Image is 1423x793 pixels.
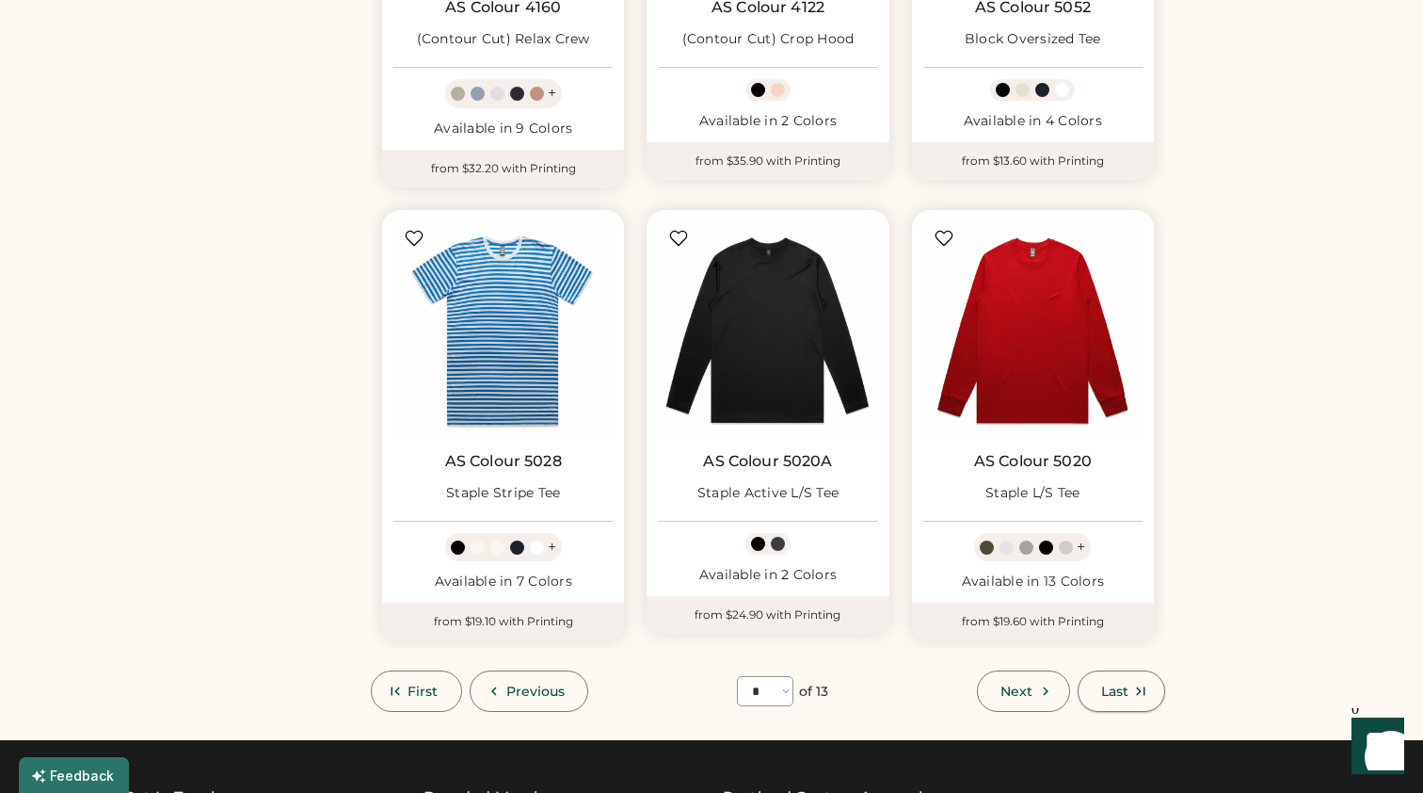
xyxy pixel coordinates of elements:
div: from $19.10 with Printing [382,603,624,640]
a: AS Colour 5020 [974,452,1092,471]
div: (Contour Cut) Crop Hood [682,30,855,49]
div: Staple Active L/S Tee [697,484,839,503]
img: AS Colour 5020 Staple L/S Tee [923,221,1143,441]
div: of 13 [799,683,829,702]
a: AS Colour 5020A [703,452,832,471]
div: Available in 9 Colors [393,120,613,138]
div: Block Oversized Tee [965,30,1101,49]
img: AS Colour 5028 Staple Stripe Tee [393,221,613,441]
div: from $13.60 with Printing [912,142,1154,180]
div: from $19.60 with Printing [912,603,1154,640]
div: (Contour Cut) Relax Crew [417,30,590,49]
img: AS Colour 5020A Staple Active L/S Tee [658,221,877,441]
span: First [408,685,439,698]
div: + [1077,537,1085,558]
button: Previous [470,671,589,712]
span: Next [1000,685,1032,698]
span: Previous [506,685,566,698]
div: Available in 13 Colors [923,573,1143,591]
div: from $24.90 with Printing [647,596,888,634]
div: from $32.20 with Printing [382,150,624,187]
button: Last [1078,671,1165,712]
div: + [548,537,556,558]
button: First [371,671,462,712]
a: AS Colour 5028 [445,452,562,471]
div: Available in 2 Colors [658,112,877,131]
iframe: Front Chat [1334,708,1415,789]
div: Available in 7 Colors [393,573,613,591]
div: from $35.90 with Printing [647,142,888,180]
div: Available in 4 Colors [923,112,1143,131]
div: Staple Stripe Tee [446,484,560,503]
div: + [548,83,556,104]
div: Staple L/S Tee [985,484,1080,503]
button: Next [977,671,1069,712]
span: Last [1101,685,1128,698]
div: Available in 2 Colors [658,566,877,585]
